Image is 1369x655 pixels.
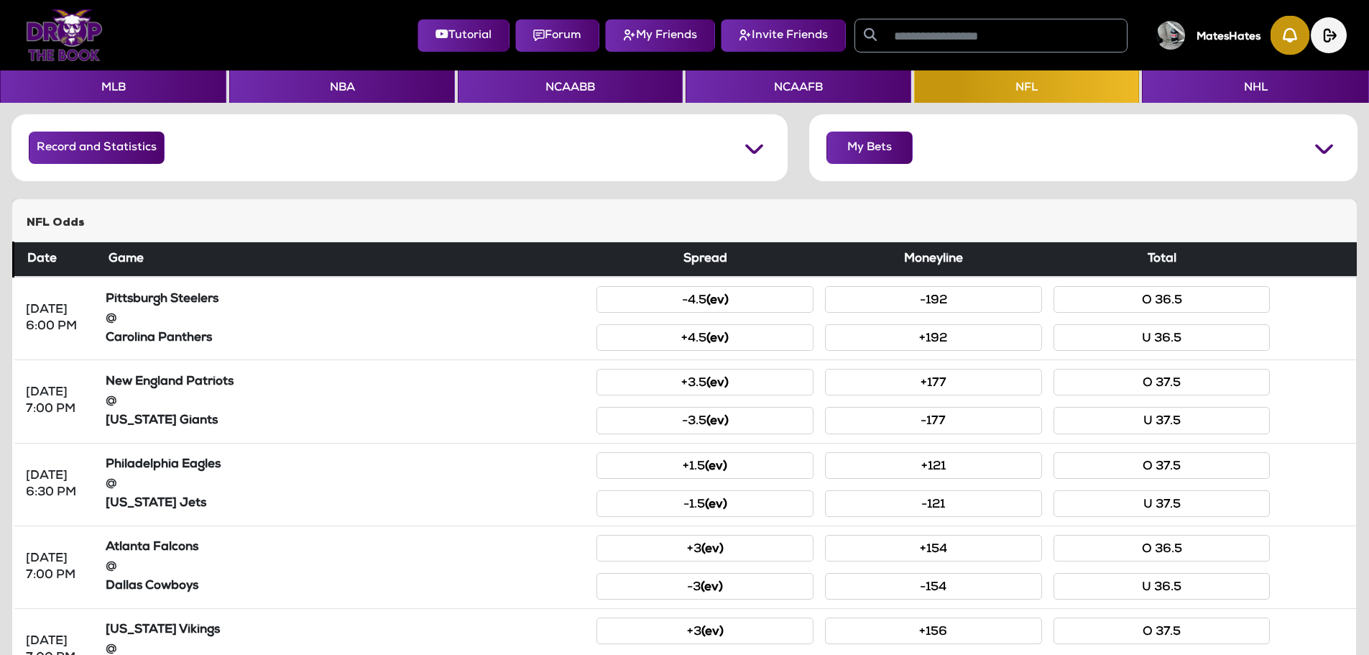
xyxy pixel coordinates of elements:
button: +192 [825,324,1042,351]
small: (ev) [706,333,729,345]
img: User [1156,21,1185,50]
th: Date [14,242,100,278]
button: -177 [825,407,1042,434]
button: U 37.5 [1054,490,1271,517]
strong: Atlanta Falcons [106,541,198,554]
button: Forum [515,19,599,52]
strong: New England Patriots [106,376,234,388]
th: Game [100,242,591,278]
button: O 36.5 [1054,286,1271,313]
h5: MatesHates [1197,31,1260,44]
button: Record and Statistics [29,132,165,164]
button: NCAAFB [686,70,911,103]
div: @ [106,559,586,575]
div: @ [106,311,586,327]
button: My Friends [605,19,715,52]
button: O 36.5 [1054,535,1271,562]
button: -1.5(ev) [596,490,813,517]
button: +177 [825,369,1042,395]
th: Moneyline [819,242,1048,278]
button: Tutorial [418,19,510,52]
th: Total [1048,242,1276,278]
button: +154 [825,535,1042,562]
strong: Pittsburgh Steelers [106,293,218,306]
button: NBA [229,70,454,103]
small: (ev) [705,499,727,511]
button: NCAABB [458,70,683,103]
strong: [US_STATE] Giants [106,415,218,427]
small: (ev) [701,544,724,556]
strong: Dallas Cowboys [106,580,198,592]
small: (ev) [706,295,729,307]
button: U 36.5 [1054,573,1271,600]
div: @ [106,393,586,410]
button: O 37.5 [1054,452,1271,479]
button: +121 [825,452,1042,479]
button: +3(ev) [596,618,813,644]
button: -121 [825,490,1042,517]
strong: [US_STATE] Jets [106,498,206,510]
div: [DATE] 6:00 PM [26,302,88,335]
small: (ev) [705,461,727,473]
button: -4.5(ev) [596,286,813,313]
button: +156 [825,618,1042,644]
div: [DATE] 7:00 PM [26,551,88,584]
button: U 36.5 [1054,324,1271,351]
button: My Bets [826,132,913,164]
div: [DATE] 6:30 PM [26,468,88,501]
img: Logo [26,9,103,61]
button: +3(ev) [596,535,813,562]
button: -154 [825,573,1042,600]
small: (ev) [706,377,729,390]
small: (ev) [701,582,723,594]
button: +1.5(ev) [596,452,813,479]
button: +4.5(ev) [596,324,813,351]
img: Notification [1271,16,1310,55]
strong: [US_STATE] Vikings [106,624,220,636]
div: [DATE] 7:00 PM [26,385,88,418]
button: Invite Friends [721,19,846,52]
th: Spread [591,242,819,278]
button: O 37.5 [1054,618,1271,644]
strong: Philadelphia Eagles [106,459,221,471]
button: -192 [825,286,1042,313]
h5: NFL Odds [27,216,1342,230]
small: (ev) [701,626,724,638]
button: -3.5(ev) [596,407,813,434]
strong: Carolina Panthers [106,332,212,344]
button: U 37.5 [1054,407,1271,434]
div: @ [106,476,586,493]
button: +3.5(ev) [596,369,813,395]
button: -3(ev) [596,573,813,600]
button: O 37.5 [1054,369,1271,395]
button: NHL [1142,70,1368,103]
button: NFL [914,70,1139,103]
small: (ev) [706,416,729,428]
